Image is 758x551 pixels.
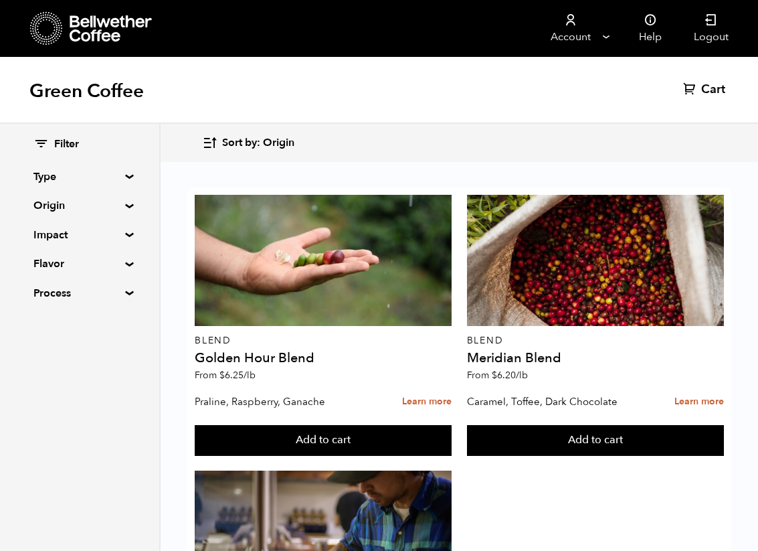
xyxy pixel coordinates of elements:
span: From [195,369,256,382]
summary: Flavor [33,256,126,272]
summary: Origin [33,198,126,214]
p: Praline, Raspberry, Ganache [195,392,349,412]
h4: Golden Hour Blend [195,351,452,365]
span: Sort by: Origin [222,136,294,151]
summary: Process [33,285,126,301]
span: From [467,369,528,382]
span: /lb [516,369,528,382]
a: Learn more [674,388,724,416]
a: Cart [683,82,729,98]
span: $ [492,369,497,382]
span: $ [219,369,225,382]
a: Learn more [402,388,452,416]
p: Blend [467,336,724,345]
h1: Green Coffee [29,79,144,103]
summary: Impact [33,227,126,243]
p: Blend [195,336,452,345]
p: Caramel, Toffee, Dark Chocolate [467,392,621,412]
bdi: 6.20 [492,369,528,382]
button: Add to cart [195,425,452,456]
bdi: 6.25 [219,369,256,382]
h4: Meridian Blend [467,351,724,365]
summary: Type [33,169,126,185]
button: Add to cart [467,425,724,456]
span: Cart [701,82,725,98]
span: Filter [54,137,79,152]
span: /lb [244,369,256,382]
button: Sort by: Origin [202,127,294,159]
